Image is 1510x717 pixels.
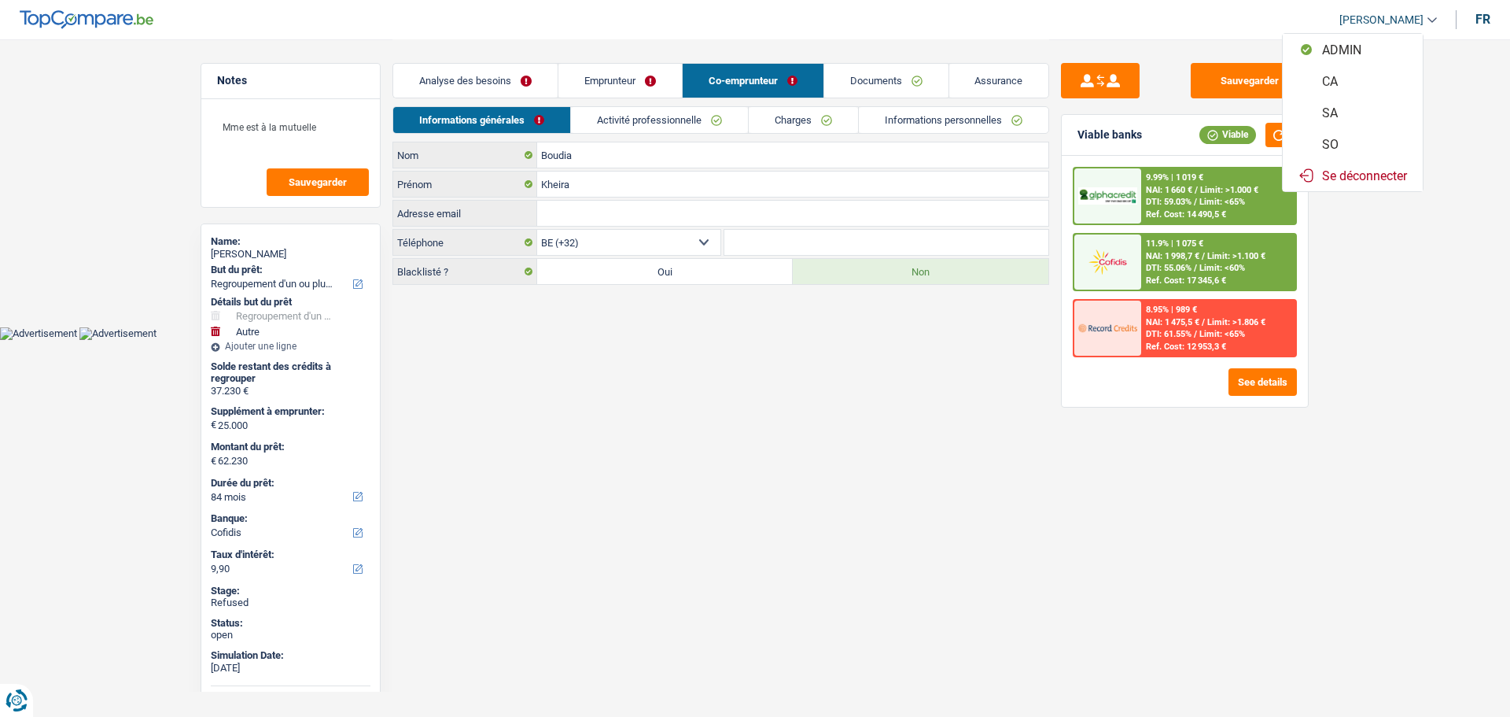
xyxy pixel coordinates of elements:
[537,259,793,284] label: Oui
[1283,34,1423,65] button: ADMIN
[1146,342,1226,352] div: Ref. Cost: 12 953,3 €
[1078,313,1136,342] img: Record Credits
[393,172,537,197] label: Prénom
[1202,317,1205,327] span: /
[1146,305,1197,315] div: 8.95% | 989 €
[211,585,370,597] div: Stage:
[211,385,370,397] div: 37.230 €
[1146,185,1192,195] span: NAI: 1 660 €
[1327,7,1437,33] a: [PERSON_NAME]
[1282,33,1423,192] ul: [PERSON_NAME]
[1194,329,1197,339] span: /
[1283,160,1423,191] button: Se déconnecter
[558,64,682,98] a: Emprunteur
[211,441,367,453] label: Montant du prêt:
[1146,329,1191,339] span: DTI: 61.55%
[1283,97,1423,128] button: SA
[1199,263,1245,273] span: Limit: <60%
[1191,63,1309,98] button: Sauvegarder
[211,617,370,630] div: Status:
[1194,197,1197,207] span: /
[683,64,823,98] a: Co-emprunteur
[393,142,537,168] label: Nom
[1199,197,1245,207] span: Limit: <65%
[267,168,369,196] button: Sauvegarder
[211,477,367,490] label: Durée du prêt:
[1078,247,1136,276] img: Cofidis
[724,230,1049,255] input: 401020304
[1475,12,1490,27] div: fr
[1195,185,1198,195] span: /
[1194,263,1197,273] span: /
[1146,275,1226,286] div: Ref. Cost: 17 345,6 €
[1078,187,1136,205] img: AlphaCredit
[211,649,370,662] div: Simulation Date:
[1146,251,1199,261] span: NAI: 1 998,7 €
[1339,13,1423,27] span: [PERSON_NAME]
[749,107,858,133] a: Charges
[824,64,948,98] a: Documents
[211,662,370,674] div: [DATE]
[1146,317,1199,327] span: NAI: 1 475,5 €
[571,107,748,133] a: Activité professionnelle
[211,455,216,468] span: €
[859,107,1048,133] a: Informations personnelles
[211,629,370,641] div: open
[949,64,1049,98] a: Assurance
[1199,329,1245,339] span: Limit: <65%
[211,264,367,276] label: But du prêt:
[393,64,558,98] a: Analyse des besoins
[1283,128,1423,160] button: SO
[1202,251,1205,261] span: /
[211,419,216,431] span: €
[1146,263,1191,273] span: DTI: 55.06%
[211,597,370,609] div: Refused
[1207,317,1265,327] span: Limit: >1.806 €
[211,296,370,309] div: Détails but du prêt
[1283,65,1423,97] button: CA
[289,177,347,187] span: Sauvegarder
[79,327,157,340] img: Advertisement
[211,341,370,352] div: Ajouter une ligne
[1146,197,1191,207] span: DTI: 59.03%
[20,10,153,29] img: TopCompare Logo
[1146,172,1203,183] div: 9.99% | 1 019 €
[211,248,370,261] div: [PERSON_NAME]
[211,235,370,248] div: Name:
[1207,251,1265,261] span: Limit: >1.100 €
[211,512,367,525] label: Banque:
[393,107,570,133] a: Informations générales
[393,230,537,255] label: Téléphone
[1228,368,1297,396] button: See details
[1199,126,1256,143] div: Viable
[217,74,364,87] h5: Notes
[211,549,367,561] label: Taux d'intérêt:
[211,360,370,385] div: Solde restant des crédits à regrouper
[211,405,367,418] label: Supplément à emprunter:
[393,201,537,226] label: Adresse email
[1077,128,1142,142] div: Viable banks
[793,259,1048,284] label: Non
[1200,185,1258,195] span: Limit: >1.000 €
[1146,238,1203,249] div: 11.9% | 1 075 €
[1146,209,1226,220] div: Ref. Cost: 14 490,5 €
[393,259,537,284] label: Blacklisté ?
